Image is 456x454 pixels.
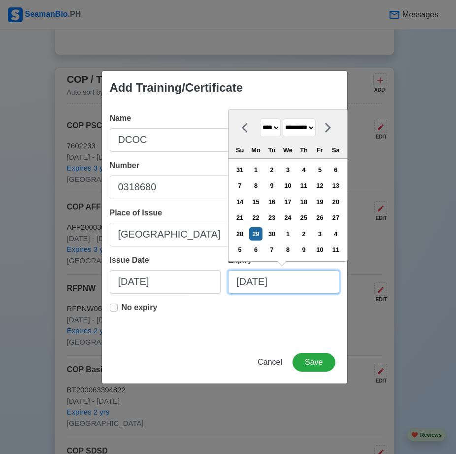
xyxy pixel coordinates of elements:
button: Save [293,353,335,372]
div: Issue Date [110,254,153,266]
div: Choose Wednesday, October 8th, 2025 [281,243,294,256]
div: Choose Tuesday, October 7th, 2025 [265,243,278,256]
div: Choose Tuesday, September 9th, 2025 [265,179,278,192]
div: Th [297,143,310,157]
div: Fr [313,143,326,157]
div: Choose Friday, September 5th, 2025 [313,163,326,176]
div: Choose Tuesday, September 16th, 2025 [265,195,278,209]
div: Choose Wednesday, October 1st, 2025 [281,227,294,241]
div: Choose Friday, September 19th, 2025 [313,195,326,209]
div: Choose Wednesday, September 3rd, 2025 [281,163,294,176]
div: Choose Thursday, September 18th, 2025 [297,195,310,209]
button: Cancel [251,353,289,372]
div: Choose Monday, October 6th, 2025 [249,243,262,256]
div: Choose Thursday, October 9th, 2025 [297,243,310,256]
div: Choose Wednesday, September 10th, 2025 [281,179,294,192]
div: month 2025-09 [231,162,344,258]
div: Choose Monday, September 15th, 2025 [249,195,262,209]
p: No expiry [122,302,158,314]
div: Choose Friday, September 12th, 2025 [313,179,326,192]
div: Choose Sunday, August 31st, 2025 [233,163,247,176]
div: Choose Monday, September 22nd, 2025 [249,211,262,224]
div: Su [233,143,247,157]
div: Choose Wednesday, September 24th, 2025 [281,211,294,224]
div: Choose Thursday, September 11th, 2025 [297,179,310,192]
div: Choose Sunday, September 21st, 2025 [233,211,247,224]
div: Choose Monday, September 1st, 2025 [249,163,262,176]
span: Place of Issue [110,209,163,217]
div: Mo [249,143,262,157]
span: Cancel [258,358,282,366]
div: Choose Saturday, September 13th, 2025 [329,179,342,192]
div: Choose Tuesday, September 2nd, 2025 [265,163,278,176]
span: Number [110,161,139,170]
div: Choose Monday, September 29th, 2025 [249,227,262,241]
div: Choose Tuesday, September 23rd, 2025 [265,211,278,224]
div: Tu [265,143,278,157]
div: Choose Thursday, September 25th, 2025 [297,211,310,224]
div: Add Training/Certificate [110,79,243,97]
div: Choose Sunday, September 14th, 2025 [233,195,247,209]
div: Choose Wednesday, September 17th, 2025 [281,195,294,209]
input: Ex: Cebu City [110,223,339,246]
div: Choose Friday, October 3rd, 2025 [313,227,326,241]
div: Choose Sunday, October 5th, 2025 [233,243,247,256]
div: Choose Saturday, September 27th, 2025 [329,211,342,224]
div: Sa [329,143,342,157]
div: Choose Tuesday, September 30th, 2025 [265,227,278,241]
div: Choose Friday, October 10th, 2025 [313,243,326,256]
div: Choose Sunday, September 28th, 2025 [233,227,247,241]
div: Choose Saturday, October 11th, 2025 [329,243,342,256]
div: Choose Saturday, September 6th, 2025 [329,163,342,176]
div: Choose Thursday, October 2nd, 2025 [297,227,310,241]
div: Choose Sunday, September 7th, 2025 [233,179,247,192]
span: Name [110,114,131,122]
div: We [281,143,294,157]
input: Ex: COP1234567890W or NA [110,175,339,199]
div: Choose Friday, September 26th, 2025 [313,211,326,224]
div: Choose Saturday, October 4th, 2025 [329,227,342,241]
div: Choose Thursday, September 4th, 2025 [297,163,310,176]
div: Choose Monday, September 8th, 2025 [249,179,262,192]
input: Ex: COP Medical First Aid (VI/4) [110,128,339,152]
div: Choose Saturday, September 20th, 2025 [329,195,342,209]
